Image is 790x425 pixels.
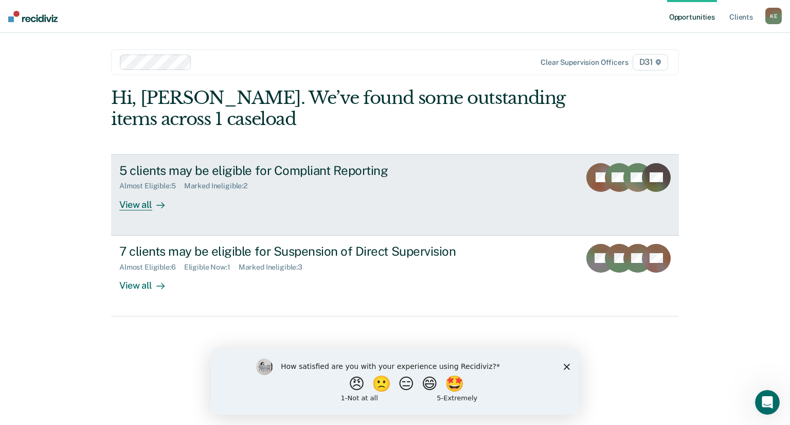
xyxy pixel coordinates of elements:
[119,263,184,272] div: Almost Eligible : 6
[8,11,58,22] img: Recidiviz
[755,390,780,415] iframe: Intercom live chat
[119,271,177,291] div: View all
[184,182,256,190] div: Marked Ineligible : 2
[541,58,628,67] div: Clear supervision officers
[765,8,782,24] div: K E
[111,87,565,130] div: Hi, [PERSON_NAME]. We’ve found some outstanding items across 1 caseload
[111,154,679,236] a: 5 clients may be eligible for Compliant ReportingAlmost Eligible:5Marked Ineligible:2View all
[119,163,480,178] div: 5 clients may be eligible for Compliant Reporting
[765,8,782,24] button: KE
[633,54,668,70] span: D31
[119,244,480,259] div: 7 clients may be eligible for Suspension of Direct Supervision
[111,236,679,316] a: 7 clients may be eligible for Suspension of Direct SupervisionAlmost Eligible:6Eligible Now:1Mark...
[239,263,311,272] div: Marked Ineligible : 3
[211,348,579,415] iframe: Survey by Kim from Recidiviz
[184,263,239,272] div: Eligible Now : 1
[119,182,184,190] div: Almost Eligible : 5
[119,190,177,210] div: View all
